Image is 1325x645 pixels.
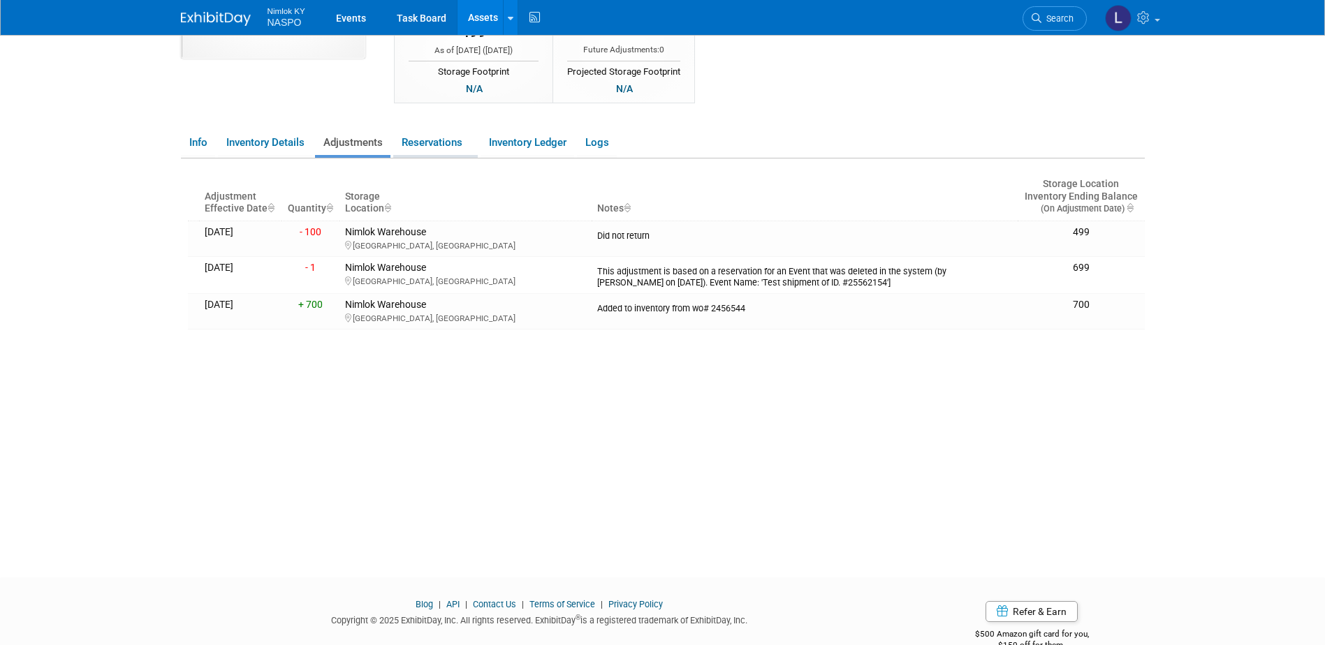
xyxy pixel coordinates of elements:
[1023,262,1139,274] div: 699
[577,131,617,155] a: Logs
[345,226,586,251] div: Nimlok Warehouse
[268,17,302,28] span: NASPO
[218,131,312,155] a: Inventory Details
[345,311,586,324] div: [GEOGRAPHIC_DATA], [GEOGRAPHIC_DATA]
[576,614,580,621] sup: ®
[567,44,680,56] div: Future Adjustments:
[659,45,664,54] span: 0
[473,599,516,609] a: Contact Us
[393,131,478,155] a: Reservations
[518,599,527,609] span: |
[345,274,586,287] div: [GEOGRAPHIC_DATA], [GEOGRAPHIC_DATA]
[345,239,586,251] div: [GEOGRAPHIC_DATA], [GEOGRAPHIC_DATA]
[281,172,339,221] th: Quantity : activate to sort column ascending
[608,599,663,609] a: Privacy Policy
[305,262,316,273] span: - 1
[597,262,1011,288] div: This adjustment is based on a reservation for an Event that was deleted in the system (by [PERSON...
[181,611,899,627] div: Copyright © 2025 ExhibitDay, Inc. All rights reserved. ExhibitDay is a registered trademark of Ex...
[1023,226,1139,239] div: 499
[567,61,680,79] div: Projected Storage Footprint
[199,293,281,329] td: [DATE]
[199,172,281,221] th: Adjustment Effective Date : activate to sort column ascending
[462,81,487,96] div: N/A
[485,45,510,55] span: [DATE]
[199,257,281,294] td: [DATE]
[462,599,471,609] span: |
[345,262,586,287] div: Nimlok Warehouse
[300,226,321,237] span: - 100
[481,131,574,155] a: Inventory Ledger
[181,131,215,155] a: Info
[339,172,592,221] th: Storage Location : activate to sort column ascending
[597,226,1011,242] div: Did not return
[315,131,390,155] a: Adjustments
[1029,203,1125,214] span: (On Adjustment Date)
[986,601,1078,622] a: Refer & Earn
[268,3,305,17] span: Nimlok KY
[1018,172,1145,221] th: Storage LocationInventory Ending Balance (On Adjustment Date) : activate to sort column ascending
[1023,6,1087,31] a: Search
[409,45,539,57] div: As of [DATE] ( )
[409,61,539,79] div: Storage Footprint
[199,221,281,257] td: [DATE]
[1105,5,1132,31] img: Lee Ann Pope
[1023,299,1139,311] div: 700
[345,299,586,324] div: Nimlok Warehouse
[612,81,637,96] div: N/A
[612,23,635,39] span: 499
[597,599,606,609] span: |
[298,299,323,310] span: + 700
[1041,13,1074,24] span: Search
[529,599,595,609] a: Terms of Service
[416,599,433,609] a: Blog
[446,599,460,609] a: API
[435,599,444,609] span: |
[181,12,251,26] img: ExhibitDay
[597,299,1011,314] div: Added to inventory from wo# 2456544
[461,24,486,40] span: 499
[592,172,1017,221] th: Notes : activate to sort column ascending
